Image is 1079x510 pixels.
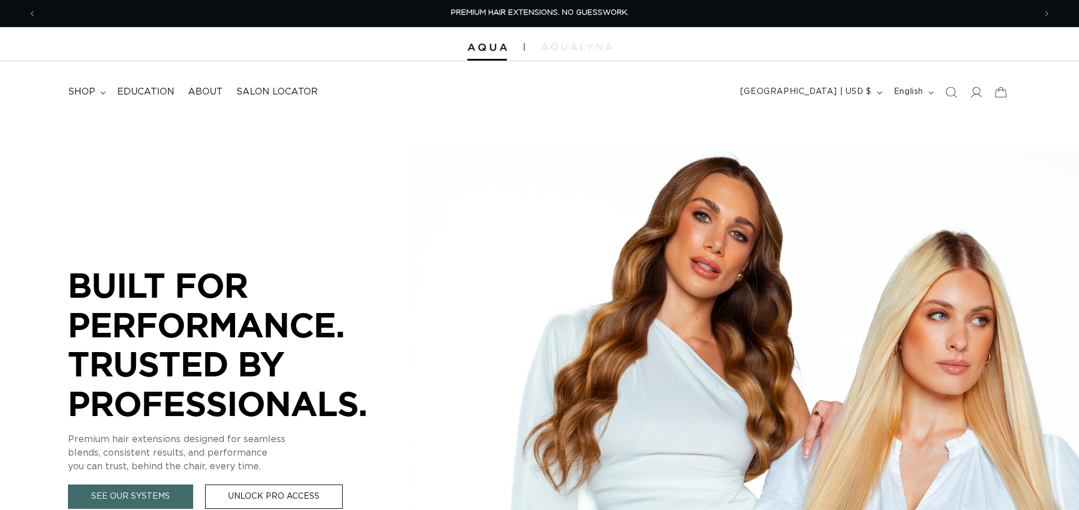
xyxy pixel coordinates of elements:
span: Education [117,86,174,98]
span: English [894,86,923,98]
button: Previous announcement [20,3,45,24]
p: BUILT FOR PERFORMANCE. TRUSTED BY PROFESSIONALS. [68,265,408,423]
span: Salon Locator [236,86,318,98]
summary: Search [939,80,963,105]
button: [GEOGRAPHIC_DATA] | USD $ [733,82,887,103]
span: About [188,86,223,98]
span: PREMIUM HAIR EXTENSIONS. NO GUESSWORK. [451,9,629,16]
span: [GEOGRAPHIC_DATA] | USD $ [740,86,872,98]
a: Unlock Pro Access [205,485,343,509]
a: Education [110,79,181,105]
summary: shop [61,79,110,105]
button: Next announcement [1034,3,1059,24]
img: aqualyna.com [541,44,612,50]
span: shop [68,86,95,98]
button: English [887,82,939,103]
a: About [181,79,229,105]
a: See Our Systems [68,485,193,509]
a: Salon Locator [229,79,325,105]
img: Aqua Hair Extensions [467,44,507,52]
p: Premium hair extensions designed for seamless blends, consistent results, and performance you can... [68,432,408,473]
